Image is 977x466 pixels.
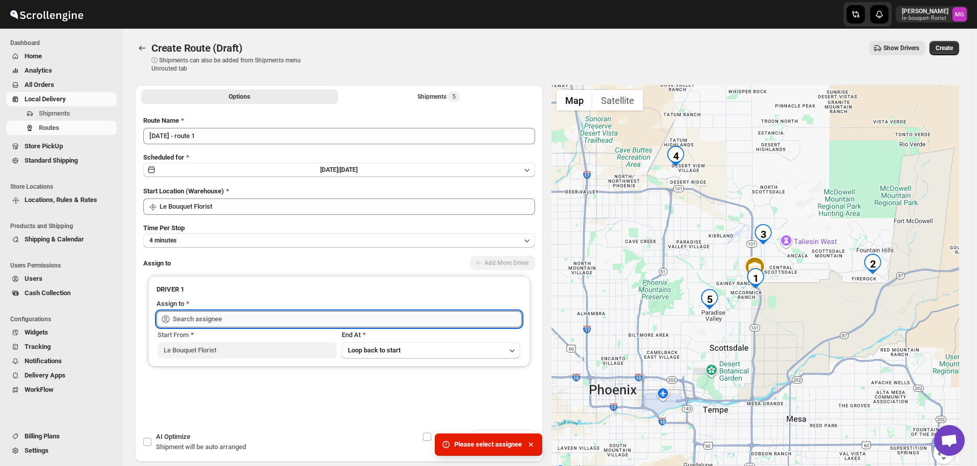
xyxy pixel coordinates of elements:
div: All Route Options [135,107,543,429]
button: Settings [6,443,117,458]
button: Home [6,49,117,63]
button: Routes [6,121,117,135]
div: Assign to [157,299,184,309]
button: Analytics [6,63,117,78]
span: All Orders [25,81,54,88]
span: Local Delivery [25,95,66,103]
span: Routes [39,124,59,131]
span: Users [25,275,42,282]
button: [DATE]|[DATE] [143,163,535,177]
span: Store Locations [10,183,118,191]
button: Routes [135,41,149,55]
button: Shipments [6,106,117,121]
span: Shipments [39,109,70,117]
span: Configurations [10,315,118,323]
span: 5 [452,93,456,101]
span: Time Per Stop [143,224,185,232]
button: Map camera controls [934,443,954,464]
div: Open chat [934,425,965,456]
span: Start Location (Warehouse) [143,187,224,195]
span: Options [229,93,250,101]
span: Standard Shipping [25,157,78,164]
span: Show Drivers [883,44,919,52]
span: Please select assignee [454,439,522,450]
div: Shipments [417,92,460,102]
span: Widgets [25,328,48,336]
span: Loop back to start [348,346,401,354]
span: AI Optimize [156,433,190,440]
h3: DRIVER 1 [157,284,522,295]
button: View Directions [473,430,536,444]
span: Locations, Rules & Rates [25,196,97,204]
span: Dashboard [10,39,118,47]
span: Create [936,44,953,52]
button: All Orders [6,78,117,92]
span: Billing Plans [25,432,60,440]
span: Settings [25,447,49,454]
button: Billing Plans [6,429,117,443]
span: 4 minutes [149,236,176,245]
input: Eg: Bengaluru Route [143,128,535,144]
button: Cash Collection [6,286,117,300]
button: Widgets [6,325,117,340]
span: Home [25,52,42,60]
div: 5 [699,289,720,309]
span: Cash Collection [25,289,71,297]
input: Search location [160,198,535,215]
button: Tracking [6,340,117,354]
button: WorkFlow [6,383,117,397]
span: Delivery Apps [25,371,65,379]
p: ⓘ Shipments can also be added from Shipments menu Unrouted tab [151,56,313,73]
span: Assign to [143,259,171,267]
span: WorkFlow [25,386,54,393]
span: Products and Shipping [10,222,118,230]
span: Melody Gluth [952,7,967,21]
img: ScrollEngine [8,2,85,27]
span: [DATE] [340,166,358,173]
div: End At [342,330,521,340]
input: Search assignee [173,311,522,327]
span: Start From [158,331,189,339]
button: Selected Shipments [340,90,537,104]
span: [DATE] | [320,166,340,173]
span: Users Permissions [10,261,118,270]
span: Analytics [25,66,52,74]
button: Notifications [6,354,117,368]
span: Scheduled for [143,153,184,161]
button: Show Drivers [869,41,925,55]
div: 3 [753,224,773,245]
button: Show satellite imagery [592,90,643,110]
span: Shipping & Calendar [25,235,84,243]
span: Tracking [25,343,51,350]
button: Shipping & Calendar [6,232,117,247]
button: Loop back to start [342,342,521,359]
button: User menu [896,6,968,23]
button: Create [929,41,959,55]
div: 2 [862,254,883,274]
div: 4 [665,146,686,166]
span: Shipment will be auto arranged [156,443,246,451]
span: Create Route (Draft) [151,42,242,54]
div: 1 [745,268,766,289]
span: Notifications [25,357,62,365]
p: le-bouquet-florist [902,15,948,21]
text: MG [955,11,964,18]
button: Users [6,272,117,286]
button: All Route Options [141,90,338,104]
button: Delivery Apps [6,368,117,383]
span: Route Name [143,117,179,124]
button: 4 minutes [143,233,535,248]
p: [PERSON_NAME] [902,7,948,15]
button: Locations, Rules & Rates [6,193,117,207]
span: Store PickUp [25,142,63,150]
button: Show street map [557,90,592,110]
